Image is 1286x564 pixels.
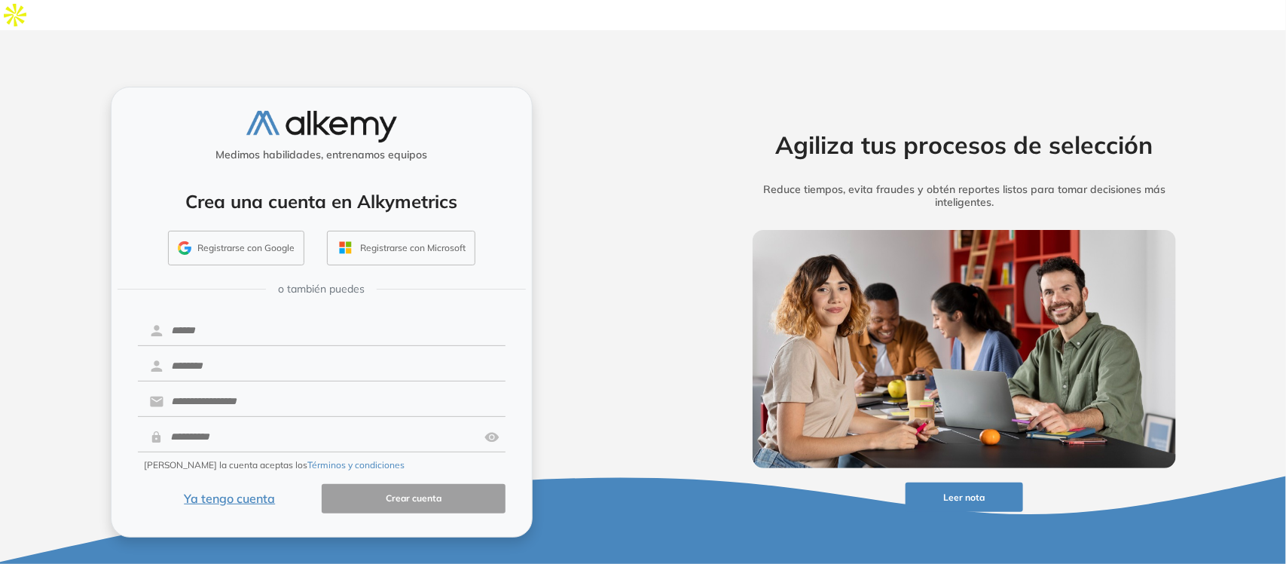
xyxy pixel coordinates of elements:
[1016,391,1286,564] iframe: Chat Widget
[906,483,1023,512] button: Leer nota
[246,111,397,142] img: logo-alkemy
[753,230,1176,468] img: img-more-info
[322,484,506,513] button: Crear cuenta
[327,231,475,265] button: Registrarse con Microsoft
[168,231,304,265] button: Registrarse con Google
[178,241,191,255] img: GMAIL_ICON
[138,484,322,513] button: Ya tengo cuenta
[1016,391,1286,564] div: Widget de chat
[118,149,526,161] h5: Medimos habilidades, entrenamos equipos
[278,281,365,297] span: o también puedes
[729,130,1199,159] h2: Agiliza tus procesos de selección
[131,191,512,213] h4: Crea una cuenta en Alkymetrics
[144,458,405,472] span: [PERSON_NAME] la cuenta aceptas los
[729,183,1199,209] h5: Reduce tiempos, evita fraudes y obtén reportes listos para tomar decisiones más inteligentes.
[337,239,354,256] img: OUTLOOK_ICON
[307,458,405,472] button: Términos y condiciones
[484,423,499,452] img: asd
